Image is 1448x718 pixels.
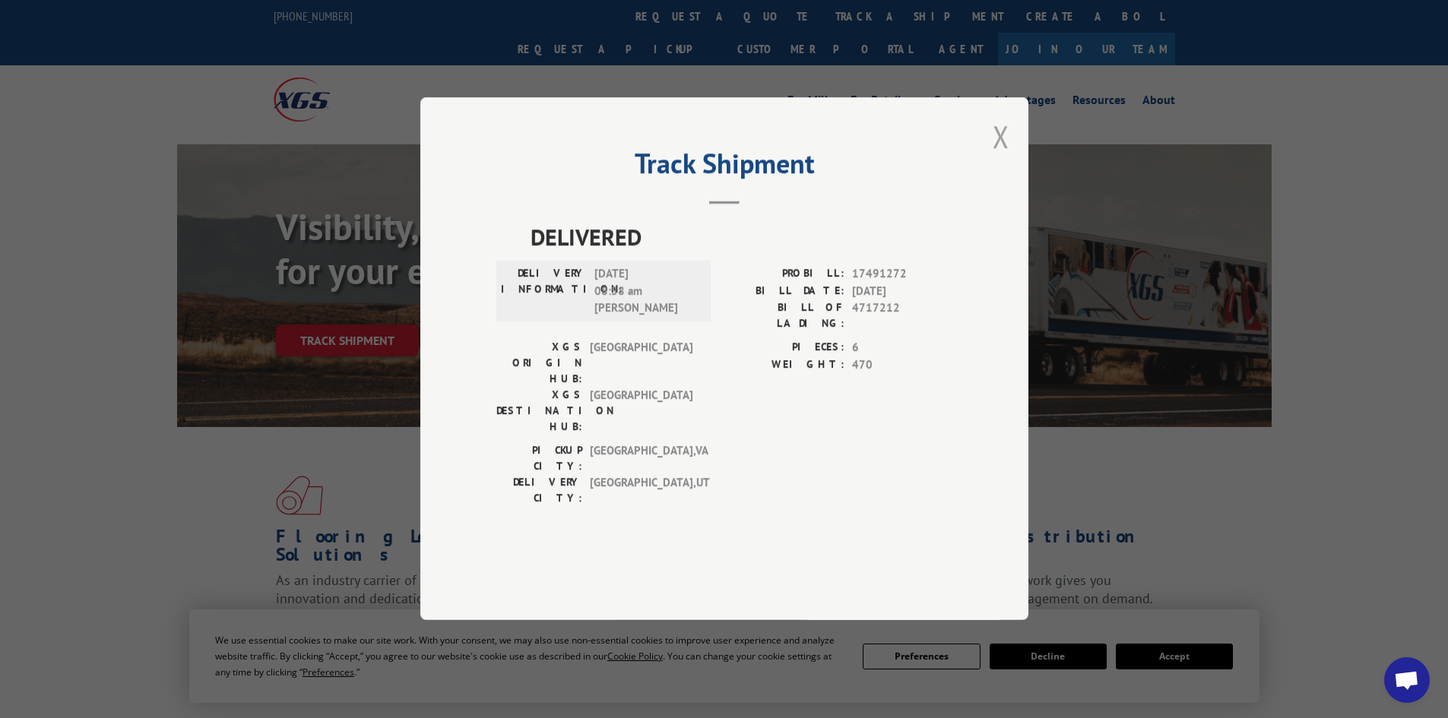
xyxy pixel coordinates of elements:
[496,153,952,182] h2: Track Shipment
[590,475,692,507] span: [GEOGRAPHIC_DATA] , UT
[590,387,692,435] span: [GEOGRAPHIC_DATA]
[590,443,692,475] span: [GEOGRAPHIC_DATA] , VA
[724,300,844,332] label: BILL OF LADING:
[496,475,582,507] label: DELIVERY CITY:
[594,266,697,318] span: [DATE] 08:58 am [PERSON_NAME]
[852,283,952,300] span: [DATE]
[531,220,952,255] span: DELIVERED
[852,340,952,357] span: 6
[852,300,952,332] span: 4717212
[590,340,692,387] span: [GEOGRAPHIC_DATA]
[724,266,844,283] label: PROBILL:
[1384,657,1430,703] div: Open chat
[501,266,587,318] label: DELIVERY INFORMATION:
[496,340,582,387] label: XGS ORIGIN HUB:
[496,387,582,435] label: XGS DESTINATION HUB:
[993,116,1009,157] button: Close modal
[724,283,844,300] label: BILL DATE:
[496,443,582,475] label: PICKUP CITY:
[724,340,844,357] label: PIECES:
[724,356,844,374] label: WEIGHT:
[852,266,952,283] span: 17491272
[852,356,952,374] span: 470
